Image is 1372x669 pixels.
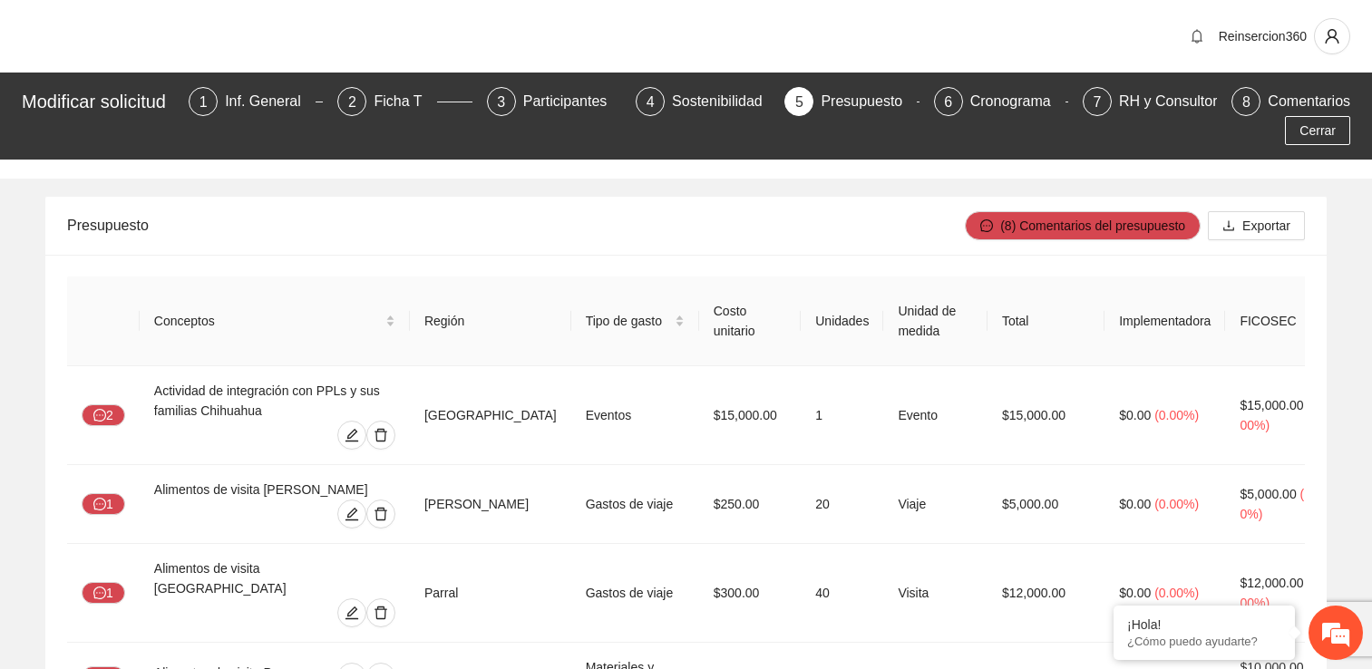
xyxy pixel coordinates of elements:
span: 4 [647,94,655,110]
td: [GEOGRAPHIC_DATA] [410,366,571,465]
div: Actividad de integración con PPLs y sus familias Chihuahua [154,381,395,421]
button: delete [366,421,395,450]
td: Viaje [883,465,988,544]
th: Unidad de medida [883,276,988,366]
th: Tipo de gasto [571,276,699,366]
div: 1Inf. General [189,87,323,116]
span: message [980,219,993,234]
td: 40 [801,544,883,643]
span: edit [338,606,365,620]
span: edit [338,507,365,521]
span: ( 0.00% ) [1154,408,1199,422]
button: Cerrar [1285,116,1350,145]
span: $12,000.00 [1240,576,1303,590]
span: 8 [1242,94,1250,110]
span: download [1222,219,1235,234]
span: message [93,409,106,423]
button: bell [1182,22,1211,51]
span: 7 [1094,94,1102,110]
td: Parral [410,544,571,643]
div: Presupuesto [821,87,917,116]
span: $0.00 [1119,586,1151,600]
th: Conceptos [140,276,410,366]
th: Implementadora [1104,276,1225,366]
span: ( 0.00% ) [1154,497,1199,511]
span: Tipo de gasto [586,311,671,331]
td: $15,000.00 [699,366,802,465]
span: 5 [795,94,803,110]
span: 6 [944,94,952,110]
td: $250.00 [699,465,802,544]
div: Sostenibilidad [672,87,777,116]
button: message1 [82,493,125,515]
td: $5,000.00 [988,465,1104,544]
td: Gastos de viaje [571,544,699,643]
div: 2Ficha T [337,87,472,116]
span: 1 [199,94,208,110]
td: [PERSON_NAME] [410,465,571,544]
div: Alimentos de visita [GEOGRAPHIC_DATA] [154,558,395,598]
th: Unidades [801,276,883,366]
span: 3 [497,94,505,110]
button: message2 [82,404,125,426]
div: Cronograma [970,87,1065,116]
div: Participantes [523,87,622,116]
div: 7RH y Consultores [1083,87,1217,116]
span: $5,000.00 [1240,487,1296,501]
div: 6Cronograma [934,87,1068,116]
td: $15,000.00 [988,366,1104,465]
span: ( 0.00% ) [1154,586,1199,600]
td: $12,000.00 [988,544,1104,643]
div: Comentarios [1268,87,1350,116]
span: 2 [348,94,356,110]
td: Evento [883,366,988,465]
button: downloadExportar [1208,211,1305,240]
th: Región [410,276,571,366]
span: message [93,498,106,512]
span: Conceptos [154,311,382,331]
button: message(8) Comentarios del presupuesto [965,211,1201,240]
button: edit [337,499,366,528]
th: Costo unitario [699,276,802,366]
div: Presupuesto [67,199,965,251]
span: Cerrar [1299,121,1336,141]
span: edit [338,428,365,442]
span: Exportar [1242,216,1290,236]
span: (8) Comentarios del presupuesto [1000,216,1185,236]
button: edit [337,598,366,627]
span: $0.00 [1119,408,1151,422]
button: user [1314,18,1350,54]
span: Reinsercion360 [1219,29,1307,44]
div: Inf. General [225,87,316,116]
button: message1 [82,582,125,604]
span: $0.00 [1119,497,1151,511]
span: bell [1183,29,1211,44]
span: delete [367,606,394,620]
div: Modificar solicitud [22,87,178,116]
p: ¿Cómo puedo ayudarte? [1127,635,1281,648]
div: Ficha T [374,87,436,116]
div: 3Participantes [487,87,621,116]
td: 1 [801,366,883,465]
span: message [93,587,106,601]
td: $300.00 [699,544,802,643]
div: Alimentos de visita [PERSON_NAME] [154,480,395,499]
button: edit [337,421,366,450]
span: user [1315,28,1349,44]
span: delete [367,428,394,442]
div: RH y Consultores [1119,87,1247,116]
td: Eventos [571,366,699,465]
button: delete [366,499,395,528]
td: 20 [801,465,883,544]
span: $15,000.00 [1240,398,1303,412]
button: delete [366,598,395,627]
div: 5Presupuesto [784,87,919,116]
th: Total [988,276,1104,366]
td: Gastos de viaje [571,465,699,544]
div: ¡Hola! [1127,617,1281,632]
td: Visita [883,544,988,643]
div: 4Sostenibilidad [636,87,770,116]
div: 8Comentarios [1231,87,1350,116]
th: FICOSEC [1225,276,1357,366]
span: delete [367,507,394,521]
